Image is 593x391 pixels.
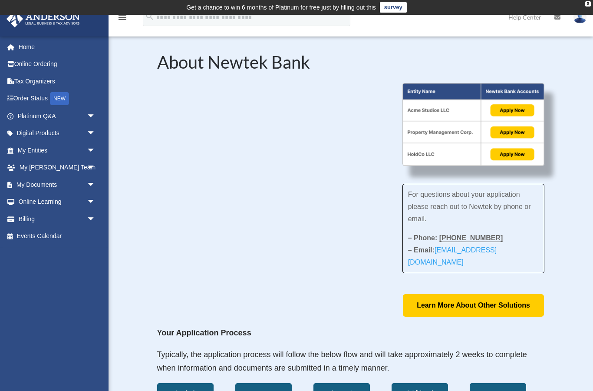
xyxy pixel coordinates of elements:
a: Platinum Q&Aarrow_drop_down [6,107,109,125]
span: arrow_drop_down [87,159,104,177]
img: User Pic [573,11,586,23]
a: Home [6,38,109,56]
a: Digital Productsarrow_drop_down [6,125,109,142]
a: Online Learningarrow_drop_down [6,193,109,211]
span: For questions about your application please reach out to Newtek by phone or email. [408,191,531,222]
a: menu [117,15,128,23]
a: [EMAIL_ADDRESS][DOMAIN_NAME] [408,246,497,270]
i: search [145,12,155,21]
a: Online Ordering [6,56,109,73]
a: My Entitiesarrow_drop_down [6,142,109,159]
span: arrow_drop_down [87,210,104,228]
span: arrow_drop_down [87,142,104,159]
a: Billingarrow_drop_down [6,210,109,228]
span: arrow_drop_down [87,176,104,194]
h2: About Newtek Bank [157,53,545,75]
span: arrow_drop_down [87,125,104,142]
img: Anderson Advisors Platinum Portal [4,10,82,27]
div: NEW [50,92,69,105]
a: My Documentsarrow_drop_down [6,176,109,193]
strong: Your Application Process [157,328,251,337]
a: Learn More About Other Solutions [403,294,544,316]
iframe: NewtekOne and Newtek Bank's Partnership with Anderson Advisors [157,83,381,209]
img: About Partnership Graphic (3) [402,83,545,166]
a: survey [380,2,407,13]
i: menu [117,12,128,23]
div: close [585,1,591,7]
strong: – Email: [408,246,497,266]
span: Typically, the application process will follow the below flow and will take approximately 2 weeks... [157,350,527,373]
div: Get a chance to win 6 months of Platinum for free just by filling out this [186,2,376,13]
span: arrow_drop_down [87,107,104,125]
span: arrow_drop_down [87,193,104,211]
a: My [PERSON_NAME] Teamarrow_drop_down [6,159,109,176]
a: Tax Organizers [6,73,109,90]
a: Events Calendar [6,228,109,245]
a: Order StatusNEW [6,90,109,108]
strong: – Phone: [408,234,503,242]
